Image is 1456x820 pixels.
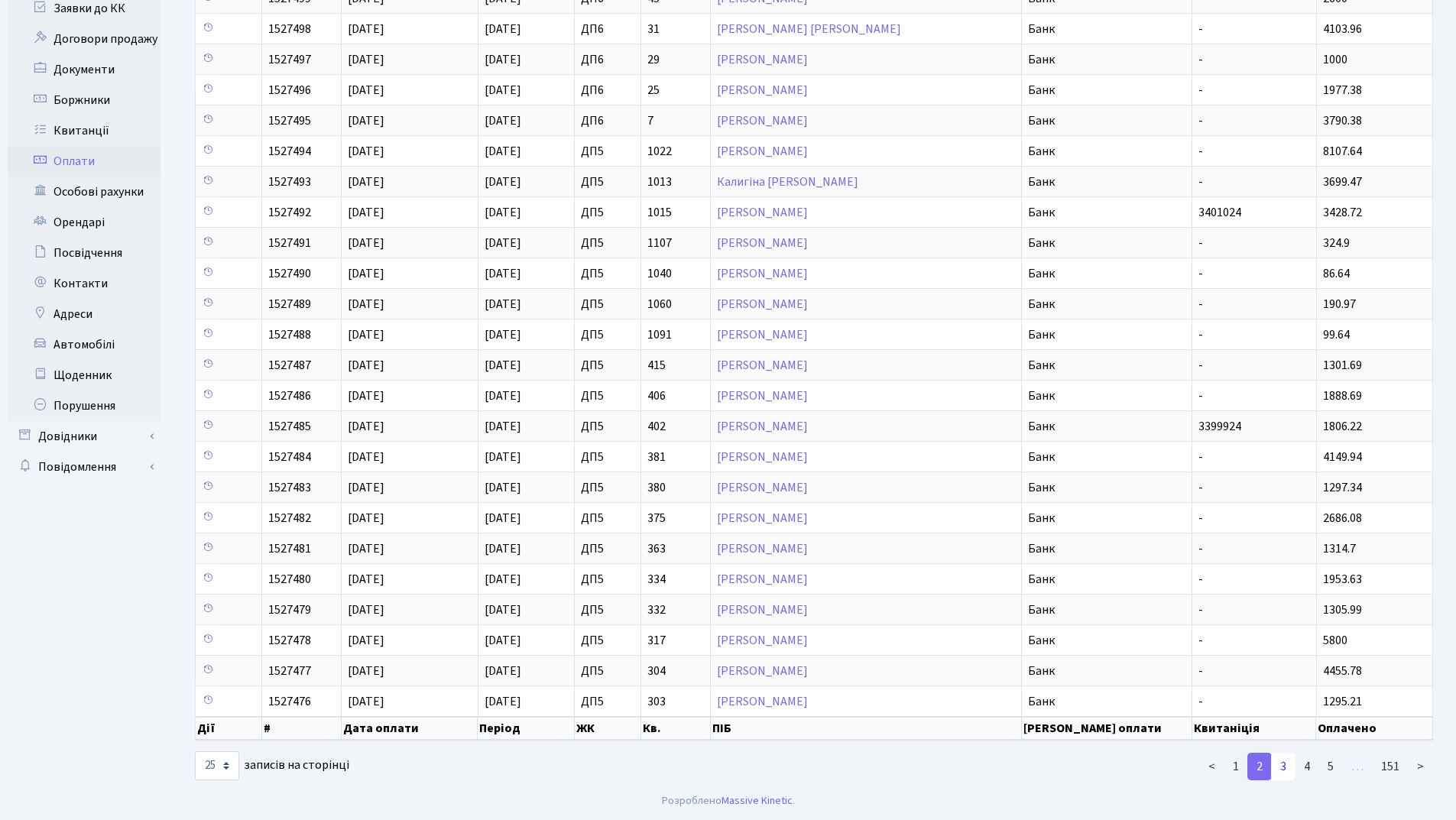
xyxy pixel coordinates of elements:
span: ДП5 [581,543,634,555]
a: Повідомлення [8,452,161,482]
span: Банк [1028,145,1185,157]
span: Банк [1028,23,1185,35]
span: - [1198,53,1309,66]
a: Особові рахунки [8,177,161,207]
span: 1297.34 [1323,479,1362,496]
span: Банк [1028,53,1185,66]
span: Банк [1028,267,1185,280]
span: 1527481 [268,540,311,557]
span: 1527478 [268,632,311,649]
span: [DATE] [485,296,521,313]
span: - [1198,573,1309,585]
span: 1022 [647,145,704,157]
a: [PERSON_NAME] [717,265,808,282]
span: 4149.94 [1323,449,1362,465]
span: 2686.08 [1323,510,1362,527]
a: Посвідчення [8,238,161,268]
a: Massive Kinetic [722,792,793,809]
span: [DATE] [485,693,521,710]
span: Банк [1028,84,1185,96]
span: - [1198,390,1309,402]
a: [PERSON_NAME] [717,479,808,496]
span: 3399924 [1198,420,1309,433]
th: # [262,717,342,740]
span: 1091 [647,329,704,341]
span: 317 [647,634,704,647]
a: [PERSON_NAME] [717,418,808,435]
a: [PERSON_NAME] [717,296,808,313]
span: Банк [1028,298,1185,310]
th: Дата оплати [342,717,478,740]
span: 8107.64 [1323,143,1362,160]
span: [DATE] [348,601,384,618]
span: 1527484 [268,449,311,465]
span: [DATE] [348,540,384,557]
span: ДП5 [581,359,634,371]
span: [DATE] [348,204,384,221]
span: [DATE] [485,510,521,527]
span: 31 [647,23,704,35]
span: [DATE] [348,693,384,710]
span: [DATE] [485,357,521,374]
span: 4103.96 [1323,21,1362,37]
span: 1527488 [268,326,311,343]
th: Кв. [641,717,711,740]
span: ДП5 [581,573,634,585]
span: 3699.47 [1323,173,1362,190]
a: [PERSON_NAME] [717,82,808,99]
a: < [1199,753,1224,780]
a: [PERSON_NAME] [717,601,808,618]
span: - [1198,512,1309,524]
label: записів на сторінці [195,751,349,780]
span: 303 [647,695,704,708]
span: ДП5 [581,267,634,280]
a: Документи [8,54,161,85]
span: [DATE] [485,449,521,465]
a: [PERSON_NAME] [717,540,808,557]
span: ДП5 [581,298,634,310]
a: Орендарі [8,207,161,238]
span: [DATE] [485,21,521,37]
span: - [1198,604,1309,616]
span: 1527480 [268,571,311,588]
span: Банк [1028,512,1185,524]
span: Банк [1028,634,1185,647]
th: Дії [196,717,262,740]
span: - [1198,84,1309,96]
a: Оплати [8,146,161,177]
div: Розроблено . [662,792,795,809]
span: 7 [647,115,704,127]
span: 190.97 [1323,296,1356,313]
span: [DATE] [485,387,521,404]
span: ДП5 [581,665,634,677]
span: Банк [1028,115,1185,127]
span: 1527483 [268,479,311,496]
span: ДП5 [581,512,634,524]
a: [PERSON_NAME] [717,143,808,160]
a: 1 [1224,753,1248,780]
span: ДП5 [581,176,634,188]
a: [PERSON_NAME] [717,387,808,404]
span: 1527493 [268,173,311,190]
span: [DATE] [485,82,521,99]
th: Період [478,717,575,740]
span: 1527496 [268,82,311,99]
span: [DATE] [348,296,384,313]
span: [DATE] [348,326,384,343]
span: 1301.69 [1323,357,1362,374]
span: Банк [1028,176,1185,188]
span: 1527495 [268,112,311,129]
span: ДП6 [581,84,634,96]
span: ДП5 [581,604,634,616]
span: [DATE] [348,235,384,251]
span: [DATE] [485,112,521,129]
a: [PERSON_NAME] [717,571,808,588]
span: [DATE] [348,21,384,37]
span: [DATE] [485,418,521,435]
span: 1527498 [268,21,311,37]
a: Адреси [8,299,161,329]
span: Банк [1028,695,1185,708]
span: 29 [647,53,704,66]
a: [PERSON_NAME] [717,204,808,221]
span: Банк [1028,451,1185,463]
